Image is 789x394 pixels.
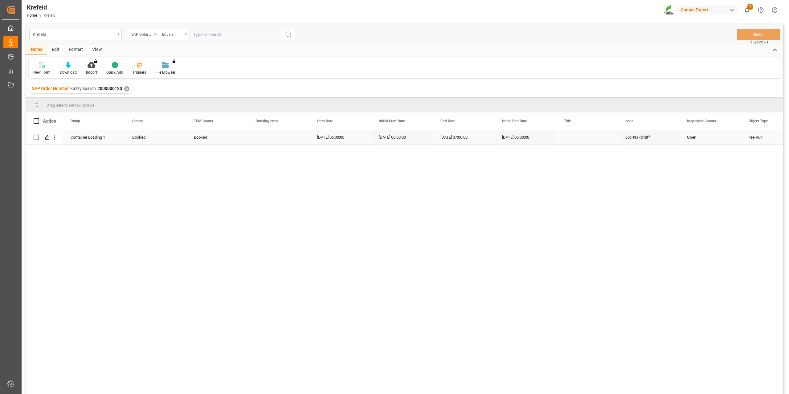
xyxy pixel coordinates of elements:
div: Action [43,118,56,124]
button: open menu [159,29,190,40]
button: open menu [128,29,159,40]
span: Inspection Status [687,119,716,123]
span: Start Date [317,119,333,123]
span: Ctrl/CMD + S [750,40,768,45]
div: Booked [132,130,179,144]
div: [DATE] 06:30:00 [495,130,556,144]
span: code [625,119,633,123]
div: Krefeld [33,30,115,38]
span: SAP Order Number [32,86,69,91]
div: Download [60,70,77,75]
div: Krefeld [27,3,55,12]
div: Container Loading 1 [71,130,117,144]
span: TSM Status [194,119,213,123]
div: SAP Order Number [131,30,152,37]
div: 65c43a7d48ff [618,130,680,144]
span: Ramp [71,119,80,123]
span: Status [132,119,143,123]
button: Help Center [754,3,768,17]
div: Open [687,130,734,144]
span: End Date [440,119,455,123]
input: Type to search [190,29,282,40]
div: Booked [194,130,241,144]
button: Save [737,29,780,40]
span: Fuzzy search [70,86,96,91]
span: Drag here to set row groups [47,103,95,108]
span: Booking error [256,119,278,123]
div: [DATE] 06:00:00 [310,130,371,144]
span: 2000000120 [97,86,122,91]
div: [DATE] 07:00:00 [433,130,495,144]
div: New Form [33,70,51,75]
div: Home [26,45,47,55]
div: [DATE] 06:00:00 [371,130,433,144]
button: search button [282,29,295,40]
span: Initial Start Date [379,119,405,123]
span: Initial End Date [502,119,527,123]
div: Edit [47,45,64,55]
div: Equals [162,30,183,37]
button: Compo Expert [678,4,740,16]
span: Object Type [749,119,768,123]
div: Triggers [133,70,146,75]
button: open menu [29,29,122,40]
span: Title [564,119,571,123]
div: View [88,45,106,55]
span: 2 [747,4,753,10]
div: Format [64,45,88,55]
div: Quick Add [106,70,123,75]
a: Home [27,13,37,18]
div: Compo Expert [678,6,738,14]
button: show 2 new notifications [740,3,754,17]
div: ✕ [124,86,129,91]
div: Press SPACE to select this row. [26,130,63,145]
img: Screenshot%202023-09-29%20at%2010.02.21.png_1712312052.png [664,5,674,15]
